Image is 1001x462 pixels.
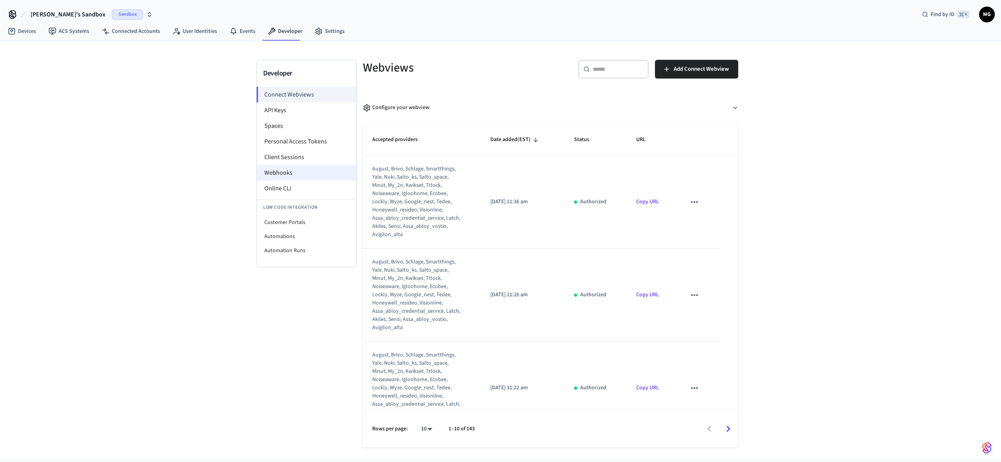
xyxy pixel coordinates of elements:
p: Authorized [580,384,606,392]
h3: Developer [263,68,350,79]
span: Add Connect Webview [674,64,729,74]
span: Date added(EST) [490,134,541,146]
a: Copy URL [636,198,659,206]
div: 10 [417,423,436,435]
li: Low Code Integration [257,199,356,215]
div: august, brivo, schlage, smartthings, yale, nuki, salto_ks, salto_space, minut, my_2n, kwikset, tt... [372,351,462,425]
a: Connected Accounts [95,24,166,38]
span: [PERSON_NAME]'s Sandbox [30,10,106,19]
a: Devices [2,24,42,38]
span: Accepted providers [372,134,428,146]
span: MG [980,7,994,21]
a: Events [223,24,262,38]
span: Sandbox [112,9,143,20]
a: User Identities [166,24,223,38]
a: Copy URL [636,384,659,392]
button: Go to next page [719,420,737,438]
p: Authorized [580,291,606,299]
li: Automations [257,229,356,244]
p: [DATE] 11:26 am [490,291,555,299]
a: Settings [309,24,351,38]
li: Online CLI [257,181,356,196]
div: august, brivo, schlage, smartthings, yale, nuki, salto_ks, salto_space, minut, my_2n, kwikset, tt... [372,258,462,332]
li: Client Sessions [257,149,356,165]
button: Configure your webview [363,97,738,118]
h5: Webviews [363,60,546,76]
span: URL [636,134,656,146]
p: [DATE] 11:36 am [490,198,555,206]
li: Connect Webviews [257,87,356,102]
span: Find by ID [931,11,954,18]
li: Automation Runs [257,244,356,258]
a: Developer [262,24,309,38]
p: Authorized [580,198,606,206]
li: API Keys [257,102,356,118]
p: [DATE] 11:22 am [490,384,555,392]
div: august, brivo, schlage, smartthings, yale, nuki, salto_ks, salto_space, minut, my_2n, kwikset, tt... [372,165,462,239]
span: Status [574,134,599,146]
li: Personal Access Tokens [257,134,356,149]
li: Webhooks [257,165,356,181]
div: Find by ID⌘ K [916,7,976,21]
p: 1–10 of 143 [448,425,475,433]
div: Configure your webview [363,104,429,112]
li: Spaces [257,118,356,134]
a: Copy URL [636,291,659,299]
li: Customer Portals [257,215,356,229]
a: ACS Systems [42,24,95,38]
p: Rows per page: [372,425,408,433]
span: ⌘ K [957,11,970,18]
img: SeamLogoGradient.69752ec5.svg [982,442,992,454]
button: Add Connect Webview [655,60,738,79]
button: MG [979,7,995,22]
